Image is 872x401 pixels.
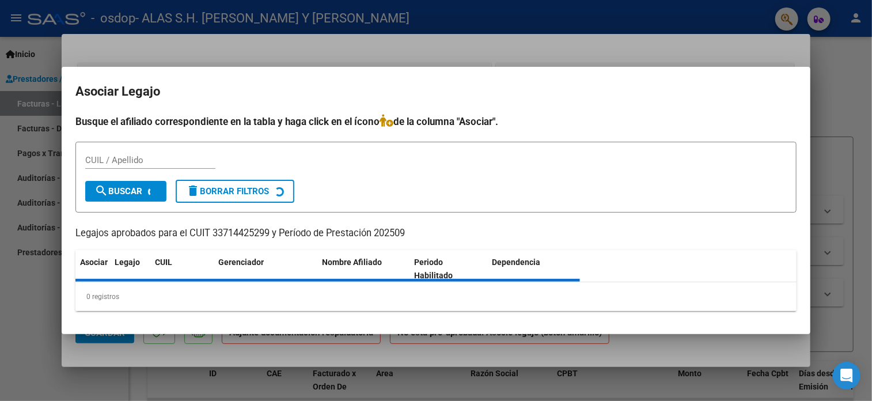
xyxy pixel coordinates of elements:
datatable-header-cell: Gerenciador [214,250,317,288]
datatable-header-cell: Dependencia [488,250,581,288]
datatable-header-cell: CUIL [150,250,214,288]
span: Dependencia [492,258,541,267]
span: Borrar Filtros [186,186,269,196]
h2: Asociar Legajo [75,81,797,103]
button: Borrar Filtros [176,180,294,203]
span: Gerenciador [218,258,264,267]
h4: Busque el afiliado correspondiente en la tabla y haga click en el ícono de la columna "Asociar". [75,114,797,129]
mat-icon: delete [186,184,200,198]
span: CUIL [155,258,172,267]
span: Asociar [80,258,108,267]
span: Legajo [115,258,140,267]
mat-icon: search [94,184,108,198]
div: Open Intercom Messenger [833,362,860,389]
p: Legajos aprobados para el CUIT 33714425299 y Período de Prestación 202509 [75,226,797,241]
span: Buscar [94,186,142,196]
button: Buscar [85,181,166,202]
datatable-header-cell: Asociar [75,250,110,288]
span: Periodo Habilitado [415,258,453,280]
datatable-header-cell: Nombre Afiliado [317,250,410,288]
div: 0 registros [75,282,797,311]
span: Nombre Afiliado [322,258,382,267]
datatable-header-cell: Periodo Habilitado [410,250,488,288]
datatable-header-cell: Legajo [110,250,150,288]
